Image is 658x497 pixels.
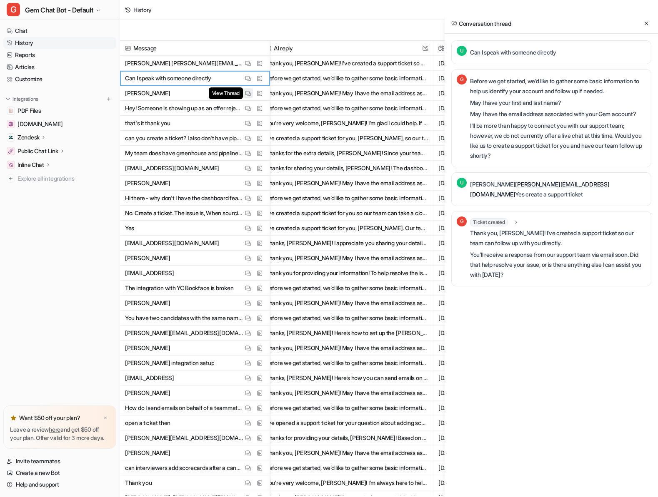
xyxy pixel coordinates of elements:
[3,105,116,117] a: PDF FilesPDF Files
[265,475,428,490] button: You’re very welcome, [PERSON_NAME]! I’m always here to help as [PERSON_NAME]’s AI Assistant. If y...
[437,430,505,445] span: [DATE] 6:23AM
[3,467,116,479] a: Create a new Bot
[18,133,40,142] p: Zendesk
[470,109,646,119] p: May I have the email address associated with your Gem account?
[265,281,428,296] button: Before we get started, we’d like to gather some basic information to help us identify your accoun...
[457,75,467,84] span: G
[265,251,428,266] button: Thank you, [PERSON_NAME]! May I have the email address associated with your Gem account?
[18,120,63,128] span: [DOMAIN_NAME]
[8,108,13,113] img: PDF Files
[265,131,428,146] button: I've created a support ticket for you, [PERSON_NAME], so our team can investigate why you don't s...
[470,250,646,280] p: You’ll receive a response from our support team via email soon. Did that help resolve your issue,...
[457,178,467,188] span: U
[265,236,428,251] button: Thanks, [PERSON_NAME]! I appreciate you sharing your details. I wasn’t able to find any specific ...
[49,426,60,433] a: here
[18,147,58,155] p: Public Chat Link
[10,425,110,442] p: Leave a review and get $50 off your plan. Offer valid for 3 more days.
[103,415,108,421] img: x
[265,296,428,311] button: Thank you, [PERSON_NAME]! May I have the email address associated with your Gem account?
[437,460,505,475] span: [DATE] 6:10AM
[209,87,243,99] span: View Thread
[125,400,243,415] p: How do I send emails on behalf of a teammate?
[437,296,505,311] span: [DATE] 8:31AM
[437,370,505,385] span: [DATE] 6:44AM
[125,370,174,385] p: [EMAIL_ADDRESS]
[125,71,211,86] p: Can I speak with someone directly
[7,174,15,183] img: explore all integrations
[437,176,505,191] span: [DATE] 9:35AM
[437,281,505,296] span: [DATE] 8:31AM
[125,116,170,131] p: that's it thank you
[125,101,243,116] p: Hey! Someone is showing up as an offer rejected, when that is not true in [GEOGRAPHIC_DATA].. Can...
[7,3,20,16] span: G
[125,460,243,475] p: can interviewers add scorecards after a candidate has been rejected?
[265,146,428,161] button: Thanks for the extra details, [PERSON_NAME]! Since your team uses Greenhouse and has Pipeline Ana...
[437,146,505,161] span: [DATE] 9:36AM
[437,161,505,176] span: [DATE] 9:35AM
[437,475,505,490] span: [DATE] 5:13AM
[18,161,44,169] p: Inline Chat
[437,400,505,415] span: [DATE] 6:43AM
[125,415,170,430] p: open a ticket then
[437,71,505,86] span: [DATE] 10:45AM
[437,311,505,326] span: [DATE] 8:30AM
[265,266,428,281] button: Thank you for providing your information! To help resolve the issue with two candidates having th...
[3,118,116,130] a: status.gem.com[DOMAIN_NAME]
[470,121,646,161] p: I'll be more than happy to connect you with our support team; however, we do not currently offer ...
[451,19,511,28] h2: Conversation thread
[437,415,505,430] span: [DATE] 6:24AM
[437,116,505,131] span: [DATE] 9:45AM
[265,445,428,460] button: Thank you, [PERSON_NAME]! May I have the email address associated with your Gem account? Once I h...
[265,460,428,475] button: Before we get started, we’d like to gather some basic information to help us identify your accoun...
[264,41,430,56] span: AI reply
[265,400,428,415] button: Before we get started, we’d like to gather some basic information to help us identify your accoun...
[8,149,13,154] img: Public Chat Link
[437,101,505,116] span: [DATE] 10:42AM
[8,135,13,140] img: Zendesk
[470,179,646,199] p: [PERSON_NAME] Yes create a support ticket
[125,430,243,445] p: [PERSON_NAME][EMAIL_ADDRESS][DOMAIN_NAME] Ask anything
[125,131,243,146] p: can you create a ticket? I also don't have pipeline analytics in my left bar
[265,385,428,400] button: Thank you, [PERSON_NAME]! May I have the email address associated with your Gem account?
[470,218,508,226] span: Ticket created
[470,76,646,96] p: Before we get started, we’d like to gather some basic information to help us identify your accoun...
[457,46,467,56] span: U
[125,311,243,326] p: You have two candidates with the same name mixed up!
[437,266,505,281] span: [DATE] 8:31AM
[125,236,219,251] p: [EMAIL_ADDRESS][DOMAIN_NAME]
[265,206,428,221] button: I've created a support ticket for you so our team can take a closer look at this issue. They'll r...
[437,326,505,340] span: [DATE] 7:36AM
[3,455,116,467] a: Invite teammates
[125,161,219,176] p: [EMAIL_ADDRESS][DOMAIN_NAME]
[265,161,428,176] button: Thanks for sharing your details, [PERSON_NAME]! The dashboard feature in Gem is available to team...
[106,96,112,102] img: menu_add.svg
[133,5,152,14] div: History
[125,191,243,206] p: Hi there - why don't I have the dashboard feature?
[265,430,428,445] button: Thanks for providing your details, [PERSON_NAME]! Based on the information available, interviewer...
[19,414,80,422] p: Want $50 off your plan?
[265,101,428,116] button: Before we get started, we’d like to gather some basic information to help us identify your accoun...
[437,56,505,71] span: [DATE] 10:45AM
[437,221,505,236] span: [DATE] 8:32AM
[265,191,428,206] button: Before we get started, we’d like to gather some basic information to help us identify your accoun...
[3,61,116,73] a: Articles
[3,173,116,184] a: Explore all integrations
[125,475,152,490] p: Thank you
[3,37,116,49] a: History
[437,86,505,101] span: [DATE] 10:42AM
[3,479,116,490] a: Help and support
[125,385,170,400] p: [PERSON_NAME]
[470,181,610,198] a: [PERSON_NAME][EMAIL_ADDRESS][DOMAIN_NAME]
[437,340,505,355] span: [DATE] 7:35AM
[125,176,170,191] p: [PERSON_NAME]
[18,172,113,185] span: Explore all integrations
[125,56,243,71] p: [PERSON_NAME] [PERSON_NAME][EMAIL_ADDRESS][DOMAIN_NAME] Yes create a support ticket
[265,415,428,430] button: I've opened a support ticket for your question about adding scorecards after a candidate has been...
[437,385,505,400] span: [DATE] 6:44AM
[470,98,646,108] p: May I have your first and last name?
[265,86,428,101] button: Thank you, [PERSON_NAME]! May I have the email address associated with your Gem account?
[125,206,243,221] p: No. Create a ticket. The issue is, When sourcing this cacandidate: [URL][DOMAIN_NAME][PERSON_NAME...
[125,340,170,355] p: [PERSON_NAME]
[437,206,505,221] span: [DATE] 8:33AM
[437,131,505,146] span: [DATE] 9:45AM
